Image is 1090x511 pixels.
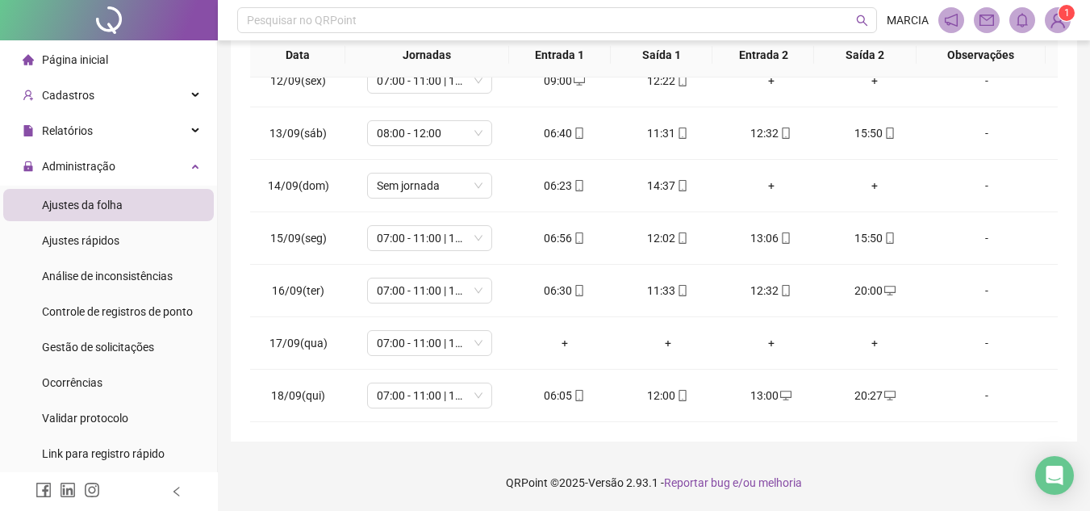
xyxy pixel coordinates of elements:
[271,389,325,402] span: 18/09(qui)
[345,33,509,77] th: Jornadas
[779,285,791,296] span: mobile
[572,180,585,191] span: mobile
[629,282,707,299] div: 11:33
[23,125,34,136] span: file
[779,232,791,244] span: mobile
[1064,7,1070,19] span: 1
[733,282,810,299] div: 12:32
[42,124,93,137] span: Relatórios
[60,482,76,498] span: linkedin
[572,232,585,244] span: mobile
[171,486,182,497] span: left
[588,476,624,489] span: Versão
[526,124,603,142] div: 06:40
[629,124,707,142] div: 11:31
[218,454,1090,511] footer: QRPoint © 2025 - 2.93.1 -
[572,128,585,139] span: mobile
[712,33,814,77] th: Entrada 2
[664,476,802,489] span: Reportar bug e/ou melhoria
[675,128,688,139] span: mobile
[270,74,326,87] span: 12/09(sex)
[836,72,913,90] div: +
[883,390,896,401] span: desktop
[572,75,585,86] span: desktop
[84,482,100,498] span: instagram
[35,482,52,498] span: facebook
[675,180,688,191] span: mobile
[268,179,329,192] span: 14/09(dom)
[629,177,707,195] div: 14:37
[939,177,1034,195] div: -
[377,174,482,198] span: Sem jornada
[42,305,193,318] span: Controle de registros de ponto
[883,128,896,139] span: mobile
[733,177,810,195] div: +
[42,412,128,425] span: Validar protocolo
[675,232,688,244] span: mobile
[836,229,913,247] div: 15:50
[42,89,94,102] span: Cadastros
[377,279,482,303] span: 07:00 - 11:00 | 12:00 - 16:00
[377,226,482,250] span: 07:00 - 11:00 | 12:00 - 16:00
[1059,5,1075,21] sup: Atualize o seu contato no menu Meus Dados
[42,376,102,389] span: Ocorrências
[939,282,1034,299] div: -
[377,331,482,355] span: 07:00 - 11:00 | 12:00 - 16:00
[733,124,810,142] div: 12:32
[526,282,603,299] div: 06:30
[611,33,712,77] th: Saída 1
[377,383,482,408] span: 07:00 - 11:00 | 12:00 - 16:00
[836,334,913,352] div: +
[269,337,328,350] span: 17/09(qua)
[814,33,916,77] th: Saída 2
[526,334,603,352] div: +
[509,33,611,77] th: Entrada 1
[733,387,810,404] div: 13:00
[675,75,688,86] span: mobile
[733,229,810,247] div: 13:06
[572,285,585,296] span: mobile
[23,161,34,172] span: lock
[42,199,123,212] span: Ajustes da folha
[675,390,688,401] span: mobile
[856,15,868,27] span: search
[269,127,327,140] span: 13/09(sáb)
[887,11,929,29] span: MARCIA
[42,341,154,354] span: Gestão de solicitações
[42,270,173,283] span: Análise de inconsistências
[526,387,603,404] div: 06:05
[944,13,958,27] span: notification
[836,282,913,299] div: 20:00
[733,72,810,90] div: +
[917,33,1046,77] th: Observações
[939,124,1034,142] div: -
[883,232,896,244] span: mobile
[42,447,165,460] span: Link para registro rápido
[629,387,707,404] div: 12:00
[939,229,1034,247] div: -
[629,229,707,247] div: 12:02
[629,334,707,352] div: +
[526,177,603,195] div: 06:23
[572,390,585,401] span: mobile
[929,46,1033,64] span: Observações
[733,334,810,352] div: +
[939,334,1034,352] div: -
[675,285,688,296] span: mobile
[629,72,707,90] div: 12:22
[939,387,1034,404] div: -
[779,390,791,401] span: desktop
[272,284,324,297] span: 16/09(ter)
[23,90,34,101] span: user-add
[377,121,482,145] span: 08:00 - 12:00
[939,72,1034,90] div: -
[526,229,603,247] div: 06:56
[377,69,482,93] span: 07:00 - 11:00 | 12:00 - 16:00
[1046,8,1070,32] img: 94789
[526,72,603,90] div: 09:00
[979,13,994,27] span: mail
[1035,456,1074,495] div: Open Intercom Messenger
[1015,13,1029,27] span: bell
[270,232,327,245] span: 15/09(seg)
[883,285,896,296] span: desktop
